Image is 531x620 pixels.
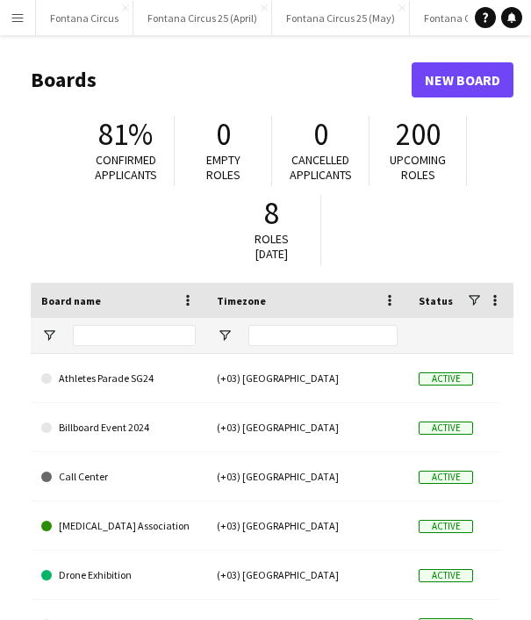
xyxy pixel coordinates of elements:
span: Empty roles [206,152,240,183]
button: Fontana Circus 25 (May) [272,1,410,35]
span: 8 [264,194,279,233]
span: Timezone [217,294,266,307]
span: Active [419,520,473,533]
a: Call Center [41,452,196,501]
span: Board name [41,294,101,307]
span: Status [419,294,453,307]
div: (+03) [GEOGRAPHIC_DATA] [206,501,408,550]
a: [MEDICAL_DATA] Association [41,501,196,551]
span: Active [419,471,473,484]
span: Cancelled applicants [290,152,352,183]
span: 81% [98,115,153,154]
button: Open Filter Menu [41,328,57,343]
div: (+03) [GEOGRAPHIC_DATA] [206,551,408,599]
span: Roles [DATE] [255,231,289,262]
a: New Board [412,62,513,97]
span: Active [419,569,473,582]
span: 0 [216,115,231,154]
button: Fontana Circus [36,1,133,35]
span: Active [419,422,473,435]
h1: Boards [31,67,412,93]
button: Fontana Circus 25 (April) [133,1,272,35]
span: Confirmed applicants [95,152,157,183]
span: 200 [396,115,441,154]
div: (+03) [GEOGRAPHIC_DATA] [206,403,408,451]
span: 0 [313,115,328,154]
div: (+03) [GEOGRAPHIC_DATA] [206,452,408,501]
span: Active [419,372,473,386]
input: Board name Filter Input [73,325,196,346]
a: Billboard Event 2024 [41,403,196,452]
input: Timezone Filter Input [248,325,398,346]
button: Open Filter Menu [217,328,233,343]
div: (+03) [GEOGRAPHIC_DATA] [206,354,408,402]
span: Upcoming roles [390,152,446,183]
a: Drone Exhibition [41,551,196,600]
a: Athletes Parade SG24 [41,354,196,403]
